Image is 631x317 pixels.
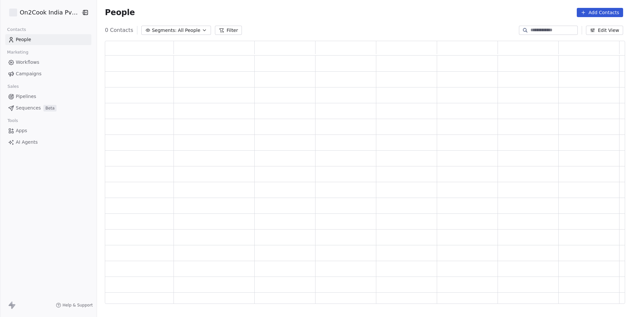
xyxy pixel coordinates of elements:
[4,47,31,57] span: Marketing
[8,7,77,18] button: On2Cook India Pvt. Ltd.
[5,34,91,45] a: People
[105,26,133,34] span: 0 Contacts
[577,8,623,17] button: Add Contacts
[5,116,21,126] span: Tools
[43,105,57,111] span: Beta
[5,57,91,68] a: Workflows
[5,125,91,136] a: Apps
[16,105,41,111] span: Sequences
[5,68,91,79] a: Campaigns
[5,91,91,102] a: Pipelines
[16,127,27,134] span: Apps
[5,82,22,91] span: Sales
[4,25,29,35] span: Contacts
[178,27,200,34] span: All People
[20,8,79,17] span: On2Cook India Pvt. Ltd.
[5,137,91,148] a: AI Agents
[16,36,31,43] span: People
[586,26,623,35] button: Edit View
[152,27,176,34] span: Segments:
[16,93,36,100] span: Pipelines
[5,103,91,113] a: SequencesBeta
[215,26,242,35] button: Filter
[62,303,93,308] span: Help & Support
[16,59,39,66] span: Workflows
[16,139,38,146] span: AI Agents
[105,8,135,17] span: People
[56,303,93,308] a: Help & Support
[16,70,41,77] span: Campaigns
